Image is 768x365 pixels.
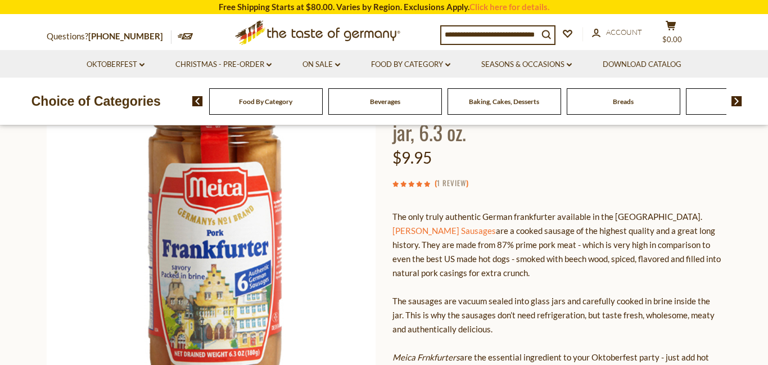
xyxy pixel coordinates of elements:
a: Account [592,26,642,39]
a: Christmas - PRE-ORDER [175,58,272,71]
a: Food By Category [371,58,450,71]
span: $0.00 [662,35,682,44]
span: ( ) [435,177,468,188]
a: Food By Category [239,97,292,106]
img: previous arrow [192,96,203,106]
a: Download Catalog [603,58,681,71]
a: Breads [613,97,634,106]
span: $9.95 [392,148,432,167]
em: Meica Frnkfurters [392,352,460,362]
a: [PERSON_NAME] Sausages [392,226,496,236]
a: Click here for details. [469,2,549,12]
a: Seasons & Occasions [481,58,572,71]
a: 1 Review [437,177,466,190]
span: Account [606,28,642,37]
a: Oktoberfest [87,58,144,71]
p: Questions? [47,29,171,44]
a: [PHONE_NUMBER] [88,31,163,41]
a: Baking, Cakes, Desserts [469,97,539,106]
button: $0.00 [654,20,688,48]
a: Beverages [370,97,400,106]
img: next arrow [731,96,742,106]
a: On Sale [302,58,340,71]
